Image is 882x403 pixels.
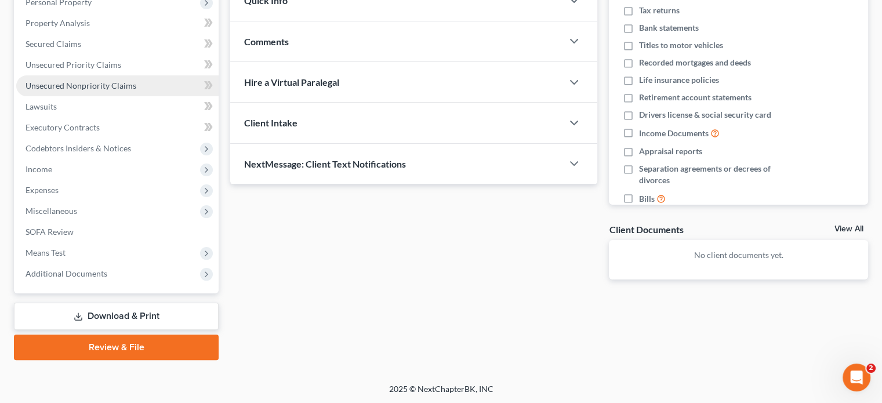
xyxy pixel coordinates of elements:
[639,109,771,121] span: Drivers license & social security card
[16,13,219,34] a: Property Analysis
[244,77,339,88] span: Hire a Virtual Paralegal
[26,164,52,174] span: Income
[26,81,136,90] span: Unsecured Nonpriority Claims
[26,227,74,237] span: SOFA Review
[639,193,655,205] span: Bills
[26,18,90,28] span: Property Analysis
[26,143,131,153] span: Codebtors Insiders & Notices
[16,55,219,75] a: Unsecured Priority Claims
[639,57,751,68] span: Recorded mortgages and deeds
[14,303,219,330] a: Download & Print
[834,225,863,233] a: View All
[16,75,219,96] a: Unsecured Nonpriority Claims
[26,248,66,257] span: Means Test
[639,22,699,34] span: Bank statements
[16,34,219,55] a: Secured Claims
[639,146,702,157] span: Appraisal reports
[26,60,121,70] span: Unsecured Priority Claims
[244,117,297,128] span: Client Intake
[244,158,406,169] span: NextMessage: Client Text Notifications
[609,223,683,235] div: Client Documents
[843,364,870,391] iframe: Intercom live chat
[639,163,793,186] span: Separation agreements or decrees of divorces
[26,101,57,111] span: Lawsuits
[26,206,77,216] span: Miscellaneous
[26,185,59,195] span: Expenses
[639,92,752,103] span: Retirement account statements
[618,249,859,261] p: No client documents yet.
[639,5,680,16] span: Tax returns
[639,39,723,51] span: Titles to motor vehicles
[639,128,709,139] span: Income Documents
[26,268,107,278] span: Additional Documents
[866,364,876,373] span: 2
[244,36,289,47] span: Comments
[26,122,100,132] span: Executory Contracts
[26,39,81,49] span: Secured Claims
[14,335,219,360] a: Review & File
[16,117,219,138] a: Executory Contracts
[16,96,219,117] a: Lawsuits
[16,222,219,242] a: SOFA Review
[639,74,719,86] span: Life insurance policies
